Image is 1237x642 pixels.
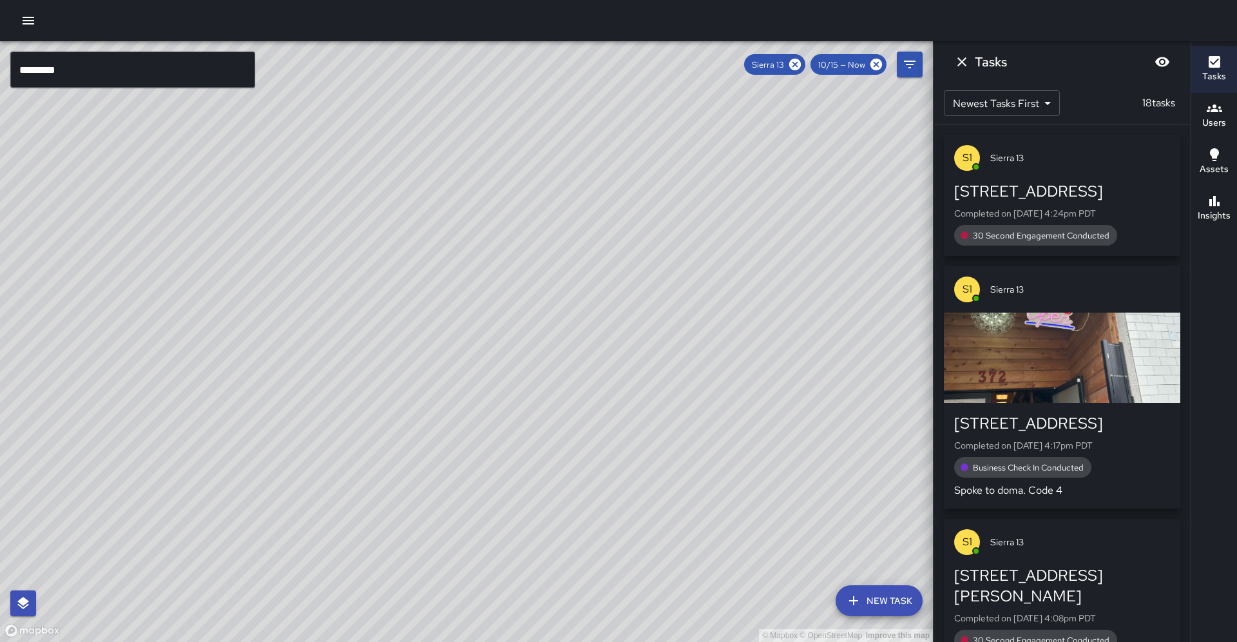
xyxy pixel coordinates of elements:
h6: Users [1202,116,1226,130]
button: Insights [1191,186,1237,232]
p: S1 [963,282,972,297]
p: Completed on [DATE] 4:08pm PDT [954,612,1170,625]
button: Assets [1191,139,1237,186]
div: [STREET_ADDRESS][PERSON_NAME] [954,565,1170,607]
h6: Tasks [975,52,1007,72]
span: 30 Second Engagement Conducted [965,230,1117,241]
div: 10/15 — Now [810,54,887,75]
span: Sierra 13 [990,536,1170,549]
p: Spoke to doma. Code 4 [954,483,1170,498]
button: Tasks [1191,46,1237,93]
div: Newest Tasks First [944,90,1060,116]
p: S1 [963,534,972,550]
span: Sierra 13 [744,59,792,70]
p: 18 tasks [1137,95,1180,111]
p: S1 [963,150,972,166]
button: Filters [897,52,923,77]
div: [STREET_ADDRESS] [954,413,1170,434]
button: Blur [1149,49,1175,75]
span: 10/15 — Now [810,59,873,70]
button: S1Sierra 13[STREET_ADDRESS]Completed on [DATE] 4:17pm PDTBusiness Check In ConductedSpoke to doma... [944,266,1180,509]
h6: Tasks [1202,70,1226,84]
button: New Task [836,585,923,616]
div: [STREET_ADDRESS] [954,181,1170,202]
span: Sierra 13 [990,283,1170,296]
h6: Assets [1200,162,1229,177]
p: Completed on [DATE] 4:17pm PDT [954,439,1170,452]
button: Dismiss [949,49,975,75]
h6: Insights [1198,209,1231,223]
button: S1Sierra 13[STREET_ADDRESS]Completed on [DATE] 4:24pm PDT30 Second Engagement Conducted [944,135,1180,256]
span: Business Check In Conducted [965,462,1091,473]
p: Completed on [DATE] 4:24pm PDT [954,207,1170,220]
div: Sierra 13 [744,54,805,75]
span: Sierra 13 [990,151,1170,164]
button: Users [1191,93,1237,139]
